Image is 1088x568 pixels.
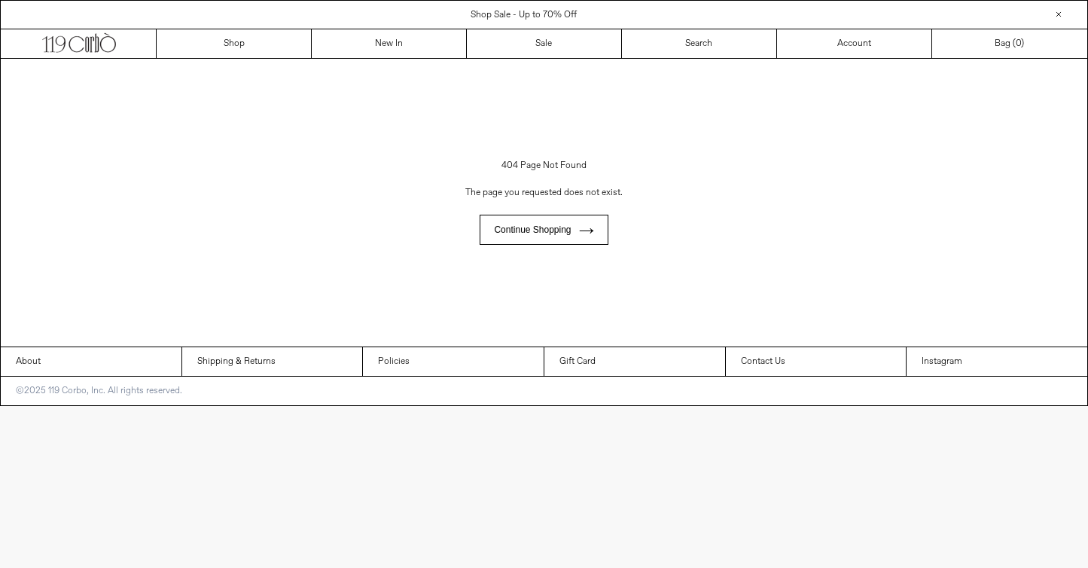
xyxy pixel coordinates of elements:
a: Contact Us [726,347,907,376]
a: Account [777,29,932,58]
a: Shop Sale - Up to 70% Off [471,9,577,21]
a: Shipping & Returns [182,347,363,376]
span: 0 [1016,38,1021,50]
a: Continue shopping [480,215,608,245]
a: Policies [363,347,544,376]
h1: 404 Page Not Found [42,153,1046,179]
a: About [1,347,181,376]
span: ) [1016,37,1024,50]
a: Instagram [907,347,1087,376]
a: Search [622,29,777,58]
a: New In [312,29,467,58]
p: ©2025 119 Corbo, Inc. All rights reserved. [1,377,197,405]
p: The page you requested does not exist. [42,179,1046,207]
a: Shop [157,29,312,58]
a: Bag () [932,29,1087,58]
a: Sale [467,29,622,58]
a: Gift Card [544,347,725,376]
